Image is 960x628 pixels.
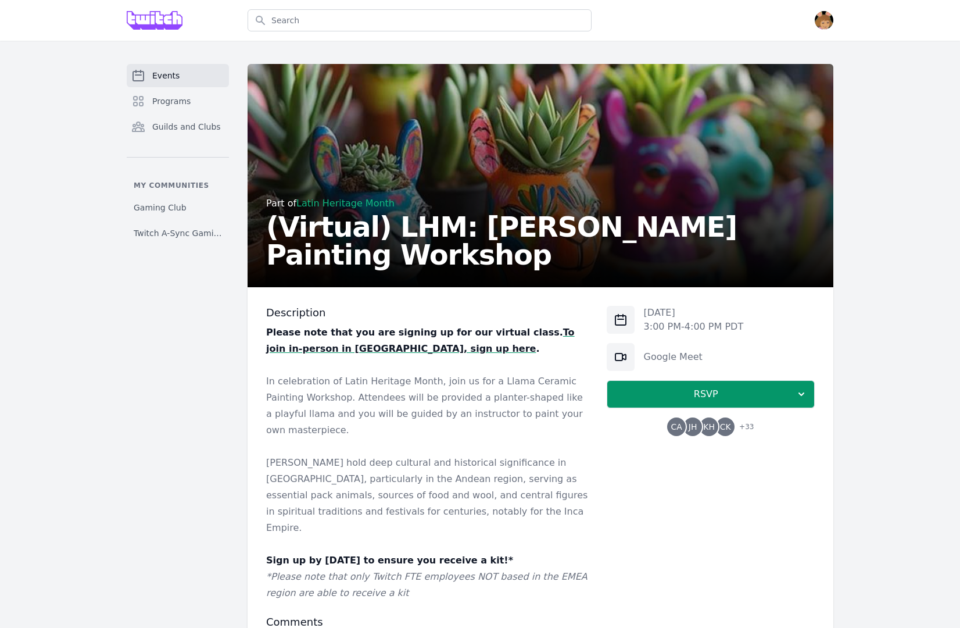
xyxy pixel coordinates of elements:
p: [DATE] [644,306,744,320]
h2: (Virtual) LHM: [PERSON_NAME] Painting Workshop [266,213,815,269]
h3: Description [266,306,588,320]
p: My communities [127,181,229,190]
span: CK [720,423,731,431]
span: Guilds and Clubs [152,121,221,133]
span: Programs [152,95,191,107]
span: + 33 [732,420,754,436]
p: 3:00 PM - 4:00 PM PDT [644,320,744,334]
a: Twitch A-Sync Gaming (TAG) Club [127,223,229,244]
strong: Sign up by [DATE] to ensure you receive a kit!* [266,555,513,566]
p: [PERSON_NAME] hold deep cultural and historical significance in [GEOGRAPHIC_DATA], particularly i... [266,455,588,536]
a: Programs [127,90,229,113]
a: Events [127,64,229,87]
span: KH [703,423,715,431]
span: Gaming Club [134,202,187,213]
input: Search [248,9,592,31]
a: Guilds and Clubs [127,115,229,138]
em: *Please note that only Twitch FTE employees NOT based in the EMEA region are able to receive a kit [266,571,588,598]
span: JH [689,423,697,431]
a: Latin Heritage Month [296,198,395,209]
p: In celebration of Latin Heritage Month, join us for a Llama Ceramic Painting Workshop. Attendees ... [266,373,588,438]
button: RSVP [607,380,815,408]
a: Google Meet [644,351,703,362]
span: RSVP [617,387,796,401]
span: CA [671,423,682,431]
strong: . [536,343,539,354]
a: To join in-person in [GEOGRAPHIC_DATA], sign up here [266,327,575,354]
span: Twitch A-Sync Gaming (TAG) Club [134,227,222,239]
div: Part of [266,197,815,210]
nav: Sidebar [127,64,229,244]
span: Events [152,70,180,81]
a: Gaming Club [127,197,229,218]
strong: Please note that you are signing up for our virtual class. [266,327,563,338]
img: Grove [127,11,182,30]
